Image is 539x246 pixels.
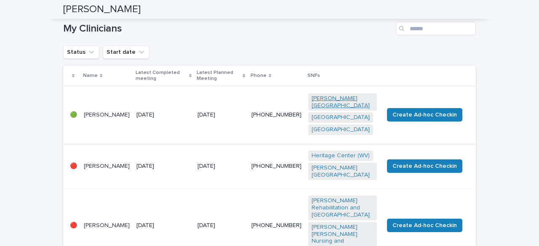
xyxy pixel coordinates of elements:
p: [DATE] [197,111,244,119]
h1: My Clinicians [63,23,392,35]
p: Latest Planned Meeting [197,68,240,84]
a: [PHONE_NUMBER] [251,222,302,228]
p: [DATE] [136,111,191,119]
button: Start date [103,45,149,59]
tr: 🔴[PERSON_NAME][DATE][DATE][PHONE_NUMBER]Heritage Center (WV) [PERSON_NAME][GEOGRAPHIC_DATA] Creat... [63,143,476,188]
p: [PERSON_NAME] [84,222,130,229]
p: 🔴 [70,163,77,170]
a: [PHONE_NUMBER] [251,163,302,169]
a: [GEOGRAPHIC_DATA] [312,114,370,121]
button: Create Ad-hoc Checkin [387,159,462,173]
p: [PERSON_NAME] [84,163,130,170]
tr: 🟢[PERSON_NAME][DATE][DATE][PHONE_NUMBER][PERSON_NAME][GEOGRAPHIC_DATA] [GEOGRAPHIC_DATA] [GEOGRAP... [63,86,476,143]
button: Create Ad-hoc Checkin [387,219,462,232]
p: Latest Completed meeting [136,68,187,84]
p: 🟢 [70,111,77,119]
p: [DATE] [136,222,191,229]
p: SNFs [307,71,320,80]
p: [DATE] [136,163,191,170]
a: [PHONE_NUMBER] [251,112,302,118]
p: [DATE] [197,163,244,170]
span: Create Ad-hoc Checkin [392,111,457,119]
p: Name [83,71,98,80]
p: [PERSON_NAME] [84,111,130,119]
button: Create Ad-hoc Checkin [387,108,462,122]
p: [DATE] [197,222,244,229]
a: [GEOGRAPHIC_DATA] [312,126,370,133]
a: [PERSON_NAME] Rehabilitation and [GEOGRAPHIC_DATA] [312,197,374,218]
a: [PERSON_NAME][GEOGRAPHIC_DATA] [312,95,374,109]
h2: [PERSON_NAME] [63,3,141,16]
p: 🔴 [70,222,77,229]
span: Create Ad-hoc Checkin [392,221,457,230]
p: Phone [251,71,267,80]
a: Heritage Center (WV) [312,152,370,159]
button: Status [63,45,99,59]
input: Search [396,22,476,35]
span: Create Ad-hoc Checkin [392,162,457,170]
a: [PERSON_NAME][GEOGRAPHIC_DATA] [312,164,374,179]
